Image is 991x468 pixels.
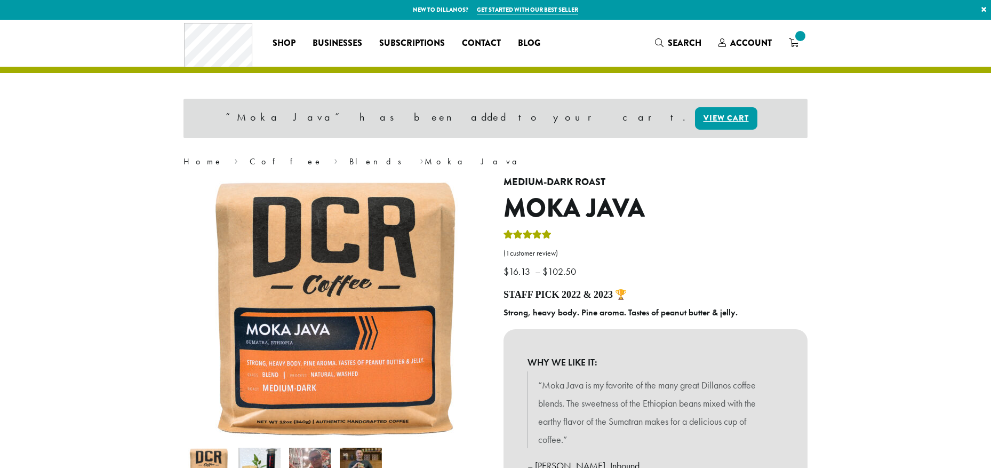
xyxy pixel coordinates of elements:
[183,156,223,167] a: Home
[504,265,509,277] span: $
[528,353,784,371] b: WHY WE LIKE IT:
[538,376,773,448] p: “Moka Java is my favorite of the many great Dillanos coffee blends. The sweetness of the Ethiopia...
[334,152,338,168] span: ›
[535,265,540,277] span: –
[518,37,540,50] span: Blog
[504,307,738,318] b: Strong, heavy body. Pine aroma. Tastes of peanut butter & jelly.
[542,265,548,277] span: $
[183,155,808,168] nav: Breadcrumb
[504,193,808,224] h1: Moka Java
[668,37,701,49] span: Search
[462,37,501,50] span: Contact
[183,99,808,138] div: “Moka Java” has been added to your cart.
[349,156,409,167] a: Blends
[504,228,552,244] div: Rated 5.00 out of 5
[504,289,808,301] h4: STAFF PICK 2022 & 2023 🏆
[264,35,304,52] a: Shop
[730,37,772,49] span: Account
[420,152,423,168] span: ›
[504,248,808,259] a: (1customer review)
[504,177,808,188] h4: Medium-Dark Roast
[695,107,757,130] a: View cart
[506,249,510,258] span: 1
[273,37,295,50] span: Shop
[646,34,710,52] a: Search
[477,5,578,14] a: Get started with our best seller
[504,265,533,277] bdi: 16.13
[542,265,579,277] bdi: 102.50
[379,37,445,50] span: Subscriptions
[234,152,238,168] span: ›
[313,37,362,50] span: Businesses
[250,156,323,167] a: Coffee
